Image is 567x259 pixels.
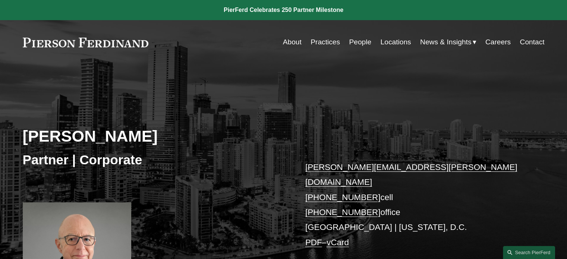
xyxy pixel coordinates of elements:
[327,238,349,247] a: vCard
[420,35,476,49] a: folder dropdown
[305,238,322,247] a: PDF
[305,193,381,202] a: [PHONE_NUMBER]
[380,35,411,49] a: Locations
[23,126,284,146] h2: [PERSON_NAME]
[520,35,544,49] a: Contact
[305,208,381,217] a: [PHONE_NUMBER]
[485,35,511,49] a: Careers
[283,35,302,49] a: About
[503,246,555,259] a: Search this site
[420,36,472,49] span: News & Insights
[305,160,523,250] p: cell office [GEOGRAPHIC_DATA] | [US_STATE], D.C. –
[23,152,284,168] h3: Partner | Corporate
[349,35,371,49] a: People
[311,35,340,49] a: Practices
[305,162,517,187] a: [PERSON_NAME][EMAIL_ADDRESS][PERSON_NAME][DOMAIN_NAME]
